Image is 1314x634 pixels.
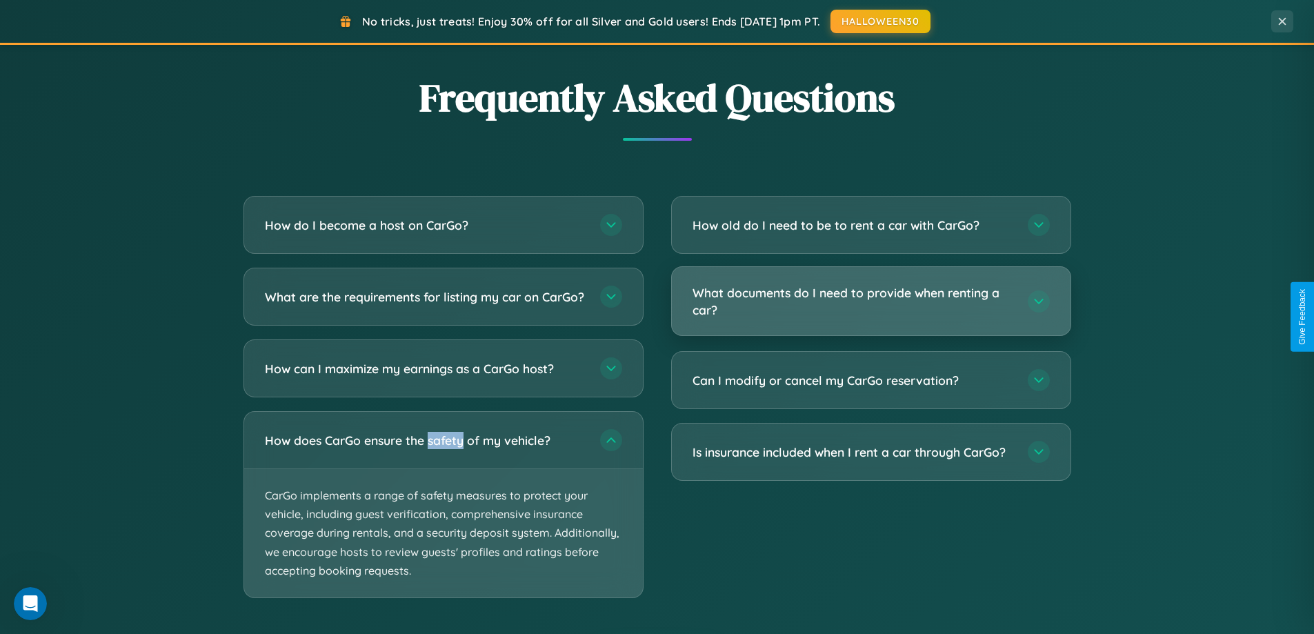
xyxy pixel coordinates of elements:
p: CarGo implements a range of safety measures to protect your vehicle, including guest verification... [244,469,643,597]
h3: How can I maximize my earnings as a CarGo host? [265,360,586,377]
h3: How do I become a host on CarGo? [265,217,586,234]
h3: How does CarGo ensure the safety of my vehicle? [265,432,586,449]
span: No tricks, just treats! Enjoy 30% off for all Silver and Gold users! Ends [DATE] 1pm PT. [362,14,820,28]
h3: What are the requirements for listing my car on CarGo? [265,288,586,306]
h3: What documents do I need to provide when renting a car? [693,284,1014,318]
h3: How old do I need to be to rent a car with CarGo? [693,217,1014,234]
h3: Is insurance included when I rent a car through CarGo? [693,444,1014,461]
button: HALLOWEEN30 [830,10,930,33]
h2: Frequently Asked Questions [243,71,1071,124]
div: Give Feedback [1297,289,1307,345]
h3: Can I modify or cancel my CarGo reservation? [693,372,1014,389]
iframe: Intercom live chat [14,587,47,620]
